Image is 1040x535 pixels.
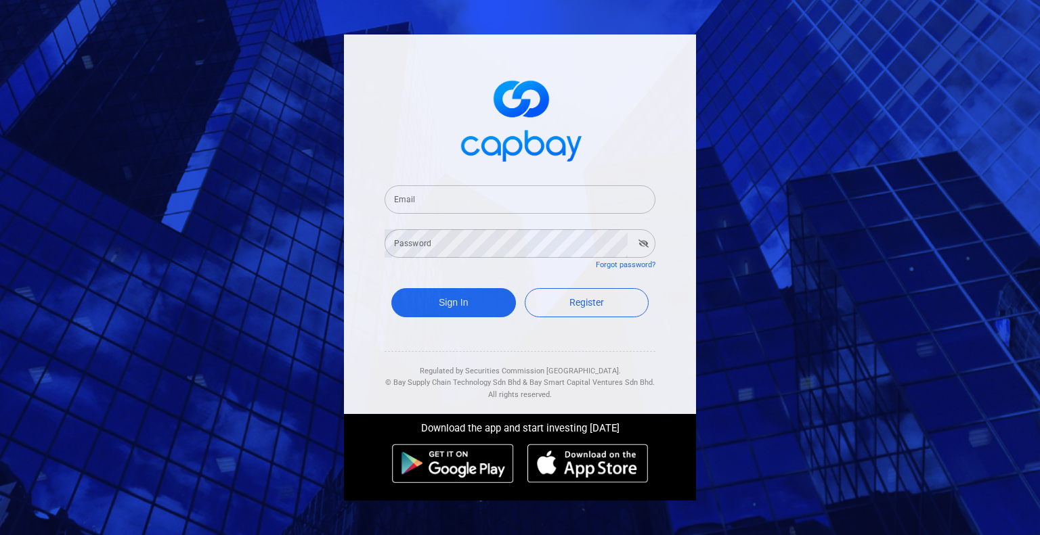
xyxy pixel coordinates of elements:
a: Register [525,288,649,317]
button: Sign In [391,288,516,317]
img: ios [527,444,648,483]
img: logo [452,68,588,169]
span: © Bay Supply Chain Technology Sdn Bhd [385,378,521,387]
div: Download the app and start investing [DATE] [334,414,706,437]
span: Register [569,297,604,308]
img: android [392,444,514,483]
span: Bay Smart Capital Ventures Sdn Bhd. [529,378,655,387]
div: Regulated by Securities Commission [GEOGRAPHIC_DATA]. & All rights reserved. [385,352,655,401]
a: Forgot password? [596,260,655,269]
